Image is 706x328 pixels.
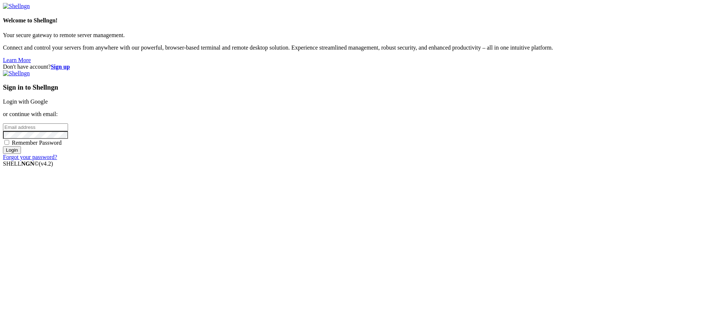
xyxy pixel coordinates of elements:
h3: Sign in to Shellngn [3,83,703,91]
a: Learn More [3,57,31,63]
input: Email address [3,123,68,131]
p: or continue with email: [3,111,703,118]
span: 4.2.0 [39,161,53,167]
span: SHELL © [3,161,53,167]
b: NGN [21,161,35,167]
input: Login [3,146,21,154]
a: Forgot your password? [3,154,57,160]
a: Login with Google [3,98,48,105]
span: Remember Password [12,140,62,146]
img: Shellngn [3,70,30,77]
p: Connect and control your servers from anywhere with our powerful, browser-based terminal and remo... [3,44,703,51]
p: Your secure gateway to remote server management. [3,32,703,39]
input: Remember Password [4,140,9,145]
div: Don't have account? [3,64,703,70]
a: Sign up [51,64,70,70]
h4: Welcome to Shellngn! [3,17,703,24]
img: Shellngn [3,3,30,10]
